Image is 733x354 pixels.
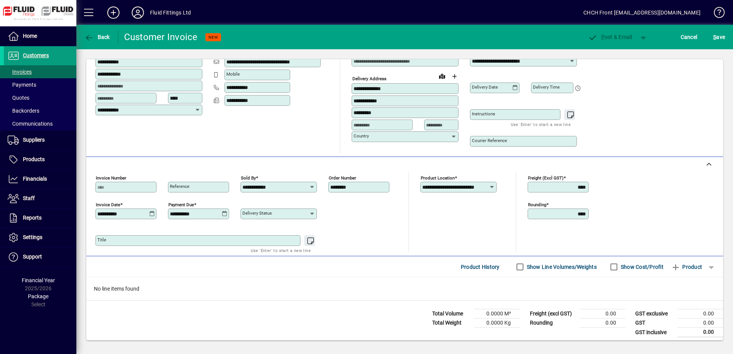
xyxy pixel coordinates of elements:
[711,30,727,44] button: Save
[329,175,356,181] mat-label: Order number
[4,104,76,117] a: Backorders
[8,121,53,127] span: Communications
[170,184,189,189] mat-label: Reference
[96,202,120,207] mat-label: Invoice date
[23,137,45,143] span: Suppliers
[458,260,503,274] button: Product History
[526,318,580,328] td: Rounding
[472,138,507,143] mat-label: Courier Reference
[124,31,198,43] div: Customer Invoice
[631,318,677,328] td: GST
[525,263,597,271] label: Show Line Volumes/Weights
[4,27,76,46] a: Home
[681,31,697,43] span: Cancel
[421,175,455,181] mat-label: Product location
[208,35,218,40] span: NEW
[4,170,76,189] a: Financials
[511,120,571,129] mat-hint: Use 'Enter' to start a new line
[4,209,76,228] a: Reports
[23,254,42,260] span: Support
[4,78,76,91] a: Payments
[428,318,474,328] td: Total Weight
[23,215,42,221] span: Reports
[461,261,500,273] span: Product History
[601,34,605,40] span: P
[448,70,460,82] button: Choose address
[76,30,118,44] app-page-header-button: Back
[528,175,563,181] mat-label: Freight (excl GST)
[226,71,240,77] mat-label: Mobile
[671,261,702,273] span: Product
[22,277,55,283] span: Financial Year
[619,263,664,271] label: Show Cost/Profit
[23,195,35,201] span: Staff
[4,247,76,267] a: Support
[101,6,126,19] button: Add
[436,70,448,82] a: View on map
[677,309,723,318] td: 0.00
[472,84,498,90] mat-label: Delivery date
[472,111,495,116] mat-label: Instructions
[580,309,625,318] td: 0.00
[23,33,37,39] span: Home
[242,210,272,216] mat-label: Delivery status
[23,156,45,162] span: Products
[713,31,725,43] span: ave
[474,309,520,318] td: 0.0000 M³
[428,309,474,318] td: Total Volume
[8,69,32,75] span: Invoices
[667,260,706,274] button: Product
[251,246,311,255] mat-hint: Use 'Enter' to start a new line
[23,52,49,58] span: Customers
[533,84,560,90] mat-label: Delivery time
[4,91,76,104] a: Quotes
[8,108,39,114] span: Backorders
[526,309,580,318] td: Freight (excl GST)
[677,318,723,328] td: 0.00
[354,133,369,139] mat-label: Country
[8,82,36,88] span: Payments
[150,6,191,19] div: Fluid Fittings Ltd
[82,30,112,44] button: Back
[126,6,150,19] button: Profile
[588,34,632,40] span: ost & Email
[23,176,47,182] span: Financials
[584,30,636,44] button: Post & Email
[4,117,76,130] a: Communications
[4,150,76,169] a: Products
[580,318,625,328] td: 0.00
[4,189,76,208] a: Staff
[4,65,76,78] a: Invoices
[528,202,546,207] mat-label: Rounding
[96,175,126,181] mat-label: Invoice number
[713,34,716,40] span: S
[23,234,42,240] span: Settings
[4,228,76,247] a: Settings
[708,2,723,26] a: Knowledge Base
[474,318,520,328] td: 0.0000 Kg
[679,30,699,44] button: Cancel
[583,6,701,19] div: CHCH Front [EMAIL_ADDRESS][DOMAIN_NAME]
[84,34,110,40] span: Back
[28,293,48,299] span: Package
[631,328,677,337] td: GST inclusive
[631,309,677,318] td: GST exclusive
[4,131,76,150] a: Suppliers
[677,328,723,337] td: 0.00
[97,237,106,242] mat-label: Title
[86,277,723,301] div: No line items found
[241,175,256,181] mat-label: Sold by
[168,202,194,207] mat-label: Payment due
[8,95,29,101] span: Quotes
